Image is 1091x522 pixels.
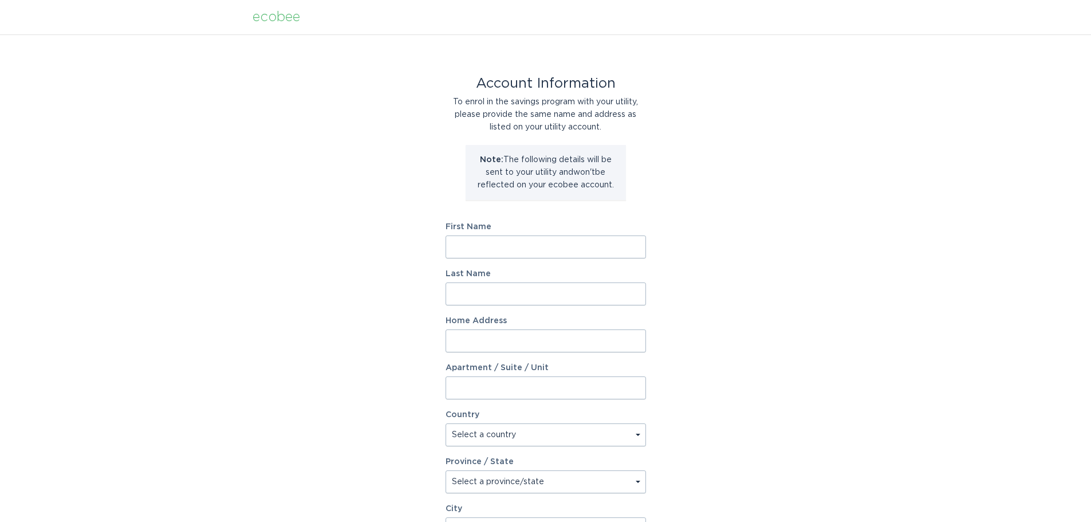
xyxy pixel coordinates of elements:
[253,11,300,23] div: ecobee
[446,77,646,90] div: Account Information
[446,317,646,325] label: Home Address
[446,505,646,513] label: City
[474,154,617,191] p: The following details will be sent to your utility and won't be reflected on your ecobee account.
[446,411,479,419] label: Country
[446,458,514,466] label: Province / State
[446,223,646,231] label: First Name
[480,156,503,164] strong: Note:
[446,364,646,372] label: Apartment / Suite / Unit
[446,96,646,134] div: To enrol in the savings program with your utility, please provide the same name and address as li...
[446,270,646,278] label: Last Name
